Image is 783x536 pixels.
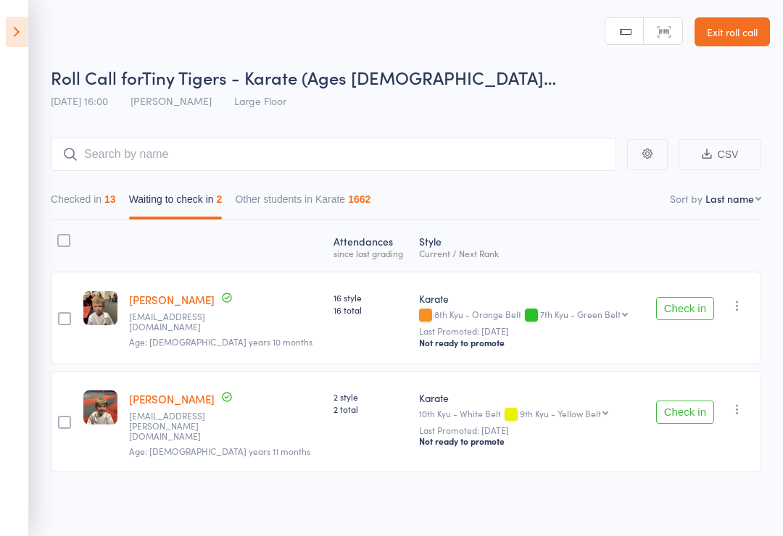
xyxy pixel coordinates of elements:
[333,291,407,303] span: 16 style
[413,227,645,265] div: Style
[333,390,407,403] span: 2 style
[705,191,754,206] div: Last name
[670,191,703,206] label: Sort by
[333,403,407,415] span: 2 total
[419,425,639,435] small: Last Promoted: [DATE]
[333,303,407,316] span: 16 total
[51,65,142,89] span: Roll Call for
[129,411,223,442] small: kel.j.mcmahon@gmail.com
[234,93,286,108] span: Large Floor
[419,390,639,405] div: Karate
[217,193,223,205] div: 2
[51,93,108,108] span: [DATE] 16:00
[130,93,212,108] span: [PERSON_NAME]
[419,291,639,306] div: Karate
[51,138,616,171] input: Search by name
[419,337,639,348] div: Not ready to promote
[419,435,639,447] div: Not ready to promote
[419,409,639,421] div: 10th Kyu - White Belt
[104,193,116,205] div: 13
[129,186,223,219] button: Waiting to check in2
[679,139,761,170] button: CSV
[142,65,556,89] span: Tiny Tigers - Karate (Ages [DEMOGRAPHIC_DATA]…
[348,193,370,205] div: 1662
[333,248,407,258] div: since last grading
[419,326,639,336] small: Last Promoted: [DATE]
[83,291,117,325] img: image1716443198.png
[83,390,117,424] img: image1753768593.png
[129,292,215,307] a: [PERSON_NAME]
[520,409,601,418] div: 9th Kyu - Yellow Belt
[419,309,639,322] div: 8th Kyu - Orange Belt
[656,297,714,320] button: Check in
[129,445,310,457] span: Age: [DEMOGRAPHIC_DATA] years 11 months
[328,227,413,265] div: Atten­dances
[129,335,312,348] span: Age: [DEMOGRAPHIC_DATA] years 10 months
[235,186,370,219] button: Other students in Karate1662
[51,186,116,219] button: Checked in13
[695,17,770,46] a: Exit roll call
[540,309,621,319] div: 7th Kyu - Green Belt
[656,401,714,424] button: Check in
[129,311,223,332] small: adz-101@hotmail.com
[419,248,639,258] div: Current / Next Rank
[129,391,215,406] a: [PERSON_NAME]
